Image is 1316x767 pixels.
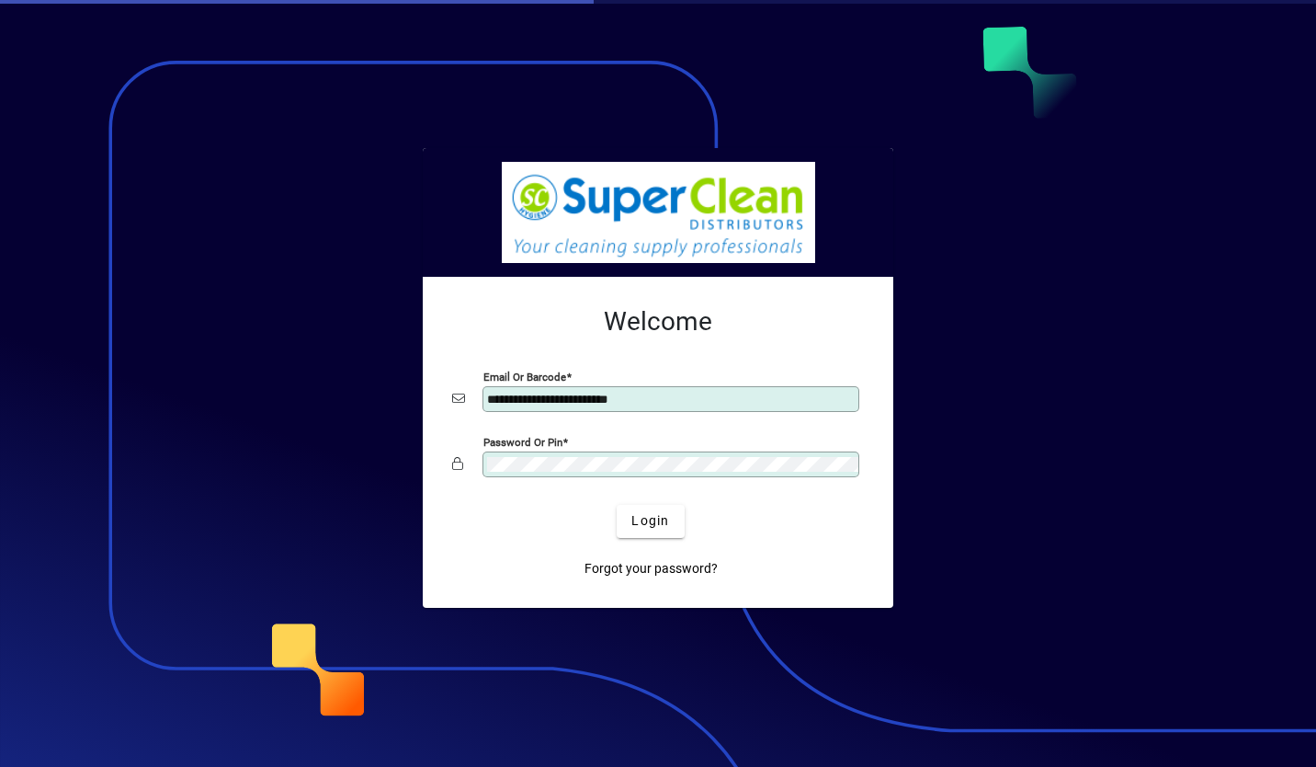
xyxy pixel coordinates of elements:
span: Forgot your password? [584,559,718,578]
h2: Welcome [452,306,864,338]
button: Login [617,505,684,538]
mat-label: Email or Barcode [483,370,566,383]
span: Login [631,511,669,531]
a: Forgot your password? [577,553,725,586]
mat-label: Password or Pin [483,435,562,448]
